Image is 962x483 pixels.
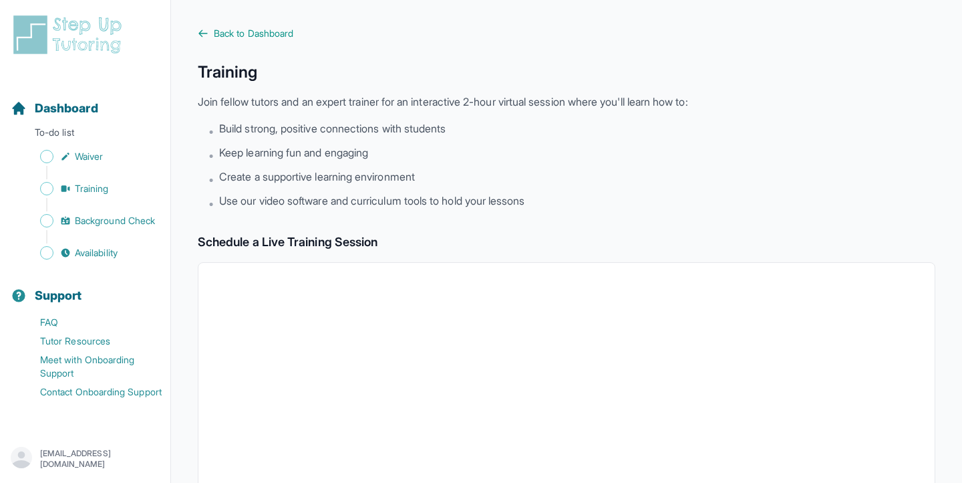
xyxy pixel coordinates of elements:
[219,144,368,161] span: Keep learning fun and engaging
[11,383,170,401] a: Contact Onboarding Support
[11,211,170,230] a: Background Check
[208,147,214,163] span: •
[198,62,935,83] h1: Training
[75,182,109,195] span: Training
[219,120,446,136] span: Build strong, positive connections with students
[208,195,214,211] span: •
[75,246,118,260] span: Availability
[5,126,165,144] p: To-do list
[11,351,170,383] a: Meet with Onboarding Support
[35,99,98,118] span: Dashboard
[198,94,935,110] p: Join fellow tutors and an expert trainer for an interactive 2-hour virtual session where you'll l...
[214,27,293,40] span: Back to Dashboard
[11,147,170,166] a: Waiver
[198,233,935,252] h2: Schedule a Live Training Session
[219,193,524,209] span: Use our video software and curriculum tools to hold your lessons
[208,171,214,187] span: •
[11,332,170,351] a: Tutor Resources
[198,27,935,40] a: Back to Dashboard
[11,313,170,332] a: FAQ
[11,244,170,262] a: Availability
[11,13,130,56] img: logo
[208,123,214,139] span: •
[75,150,103,163] span: Waiver
[11,179,170,198] a: Training
[5,265,165,310] button: Support
[5,78,165,123] button: Dashboard
[11,447,160,471] button: [EMAIL_ADDRESS][DOMAIN_NAME]
[75,214,155,227] span: Background Check
[35,286,82,305] span: Support
[40,448,160,470] p: [EMAIL_ADDRESS][DOMAIN_NAME]
[11,99,98,118] a: Dashboard
[219,169,415,185] span: Create a supportive learning environment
